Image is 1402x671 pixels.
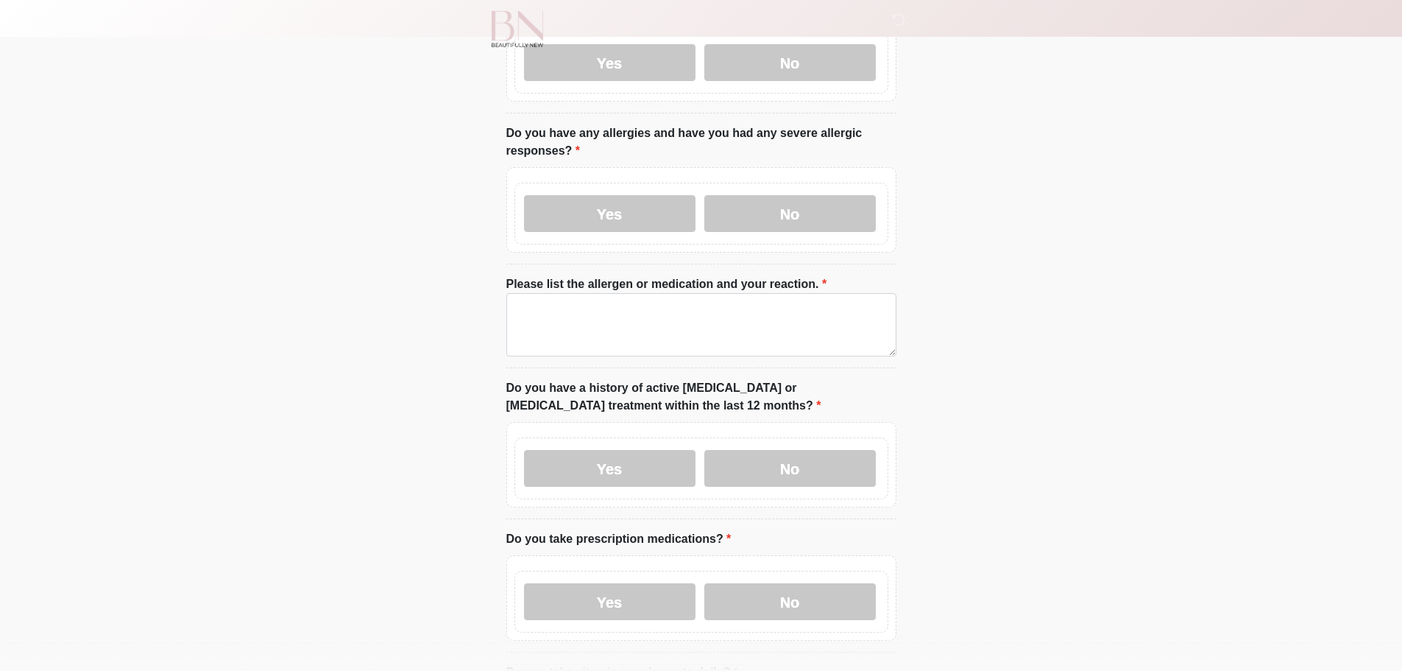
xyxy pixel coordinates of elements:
label: Do you take prescription medications? [506,530,732,548]
label: No [704,583,876,620]
label: No [704,195,876,232]
img: Beautifully New Logo [492,11,544,47]
label: Yes [524,195,695,232]
label: Do you have a history of active [MEDICAL_DATA] or [MEDICAL_DATA] treatment within the last 12 mon... [506,379,896,415]
label: Please list the allergen or medication and your reaction. [506,275,827,293]
label: No [704,44,876,81]
label: Yes [524,450,695,487]
label: Yes [524,583,695,620]
label: No [704,450,876,487]
label: Yes [524,44,695,81]
label: Do you have any allergies and have you had any severe allergic responses? [506,124,896,160]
